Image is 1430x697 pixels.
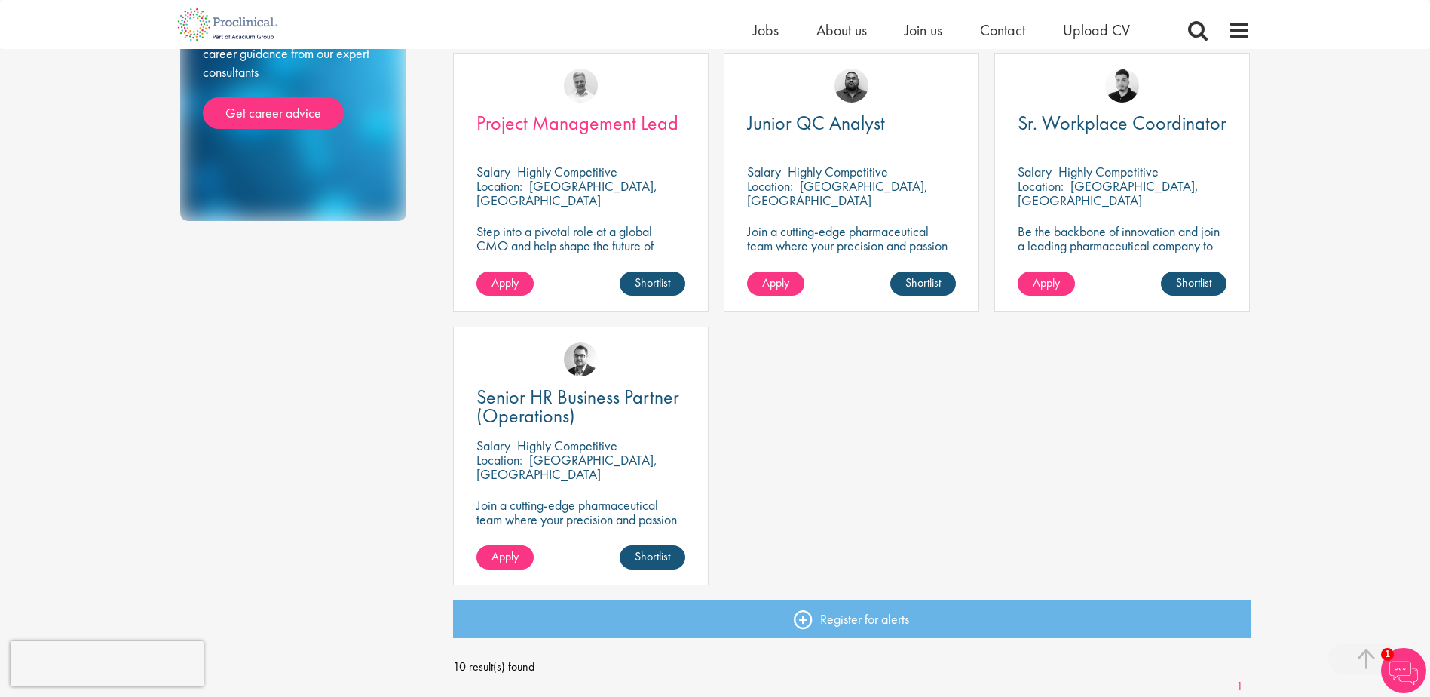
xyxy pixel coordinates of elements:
p: [GEOGRAPHIC_DATA], [GEOGRAPHIC_DATA] [747,177,928,209]
a: Shortlist [1161,272,1226,296]
p: Join a cutting-edge pharmaceutical team where your precision and passion for quality will help sh... [747,224,956,281]
a: 1 [1229,678,1251,695]
a: Junior QC Analyst [747,114,956,133]
a: Shortlist [890,272,956,296]
span: Salary [476,437,510,454]
a: Get career advice [203,97,344,129]
img: Ashley Bennett [834,69,868,103]
p: Highly Competitive [788,163,888,180]
p: Be the backbone of innovation and join a leading pharmaceutical company to help keep life-changin... [1018,224,1226,281]
p: [GEOGRAPHIC_DATA], [GEOGRAPHIC_DATA] [1018,177,1199,209]
p: Highly Competitive [517,437,617,454]
a: Shortlist [620,545,685,570]
span: Apply [1033,275,1060,290]
span: Apply [491,548,519,564]
p: [GEOGRAPHIC_DATA], [GEOGRAPHIC_DATA] [476,451,657,483]
a: Apply [1018,272,1075,296]
img: Niklas Kaminski [564,342,598,376]
span: Senior HR Business Partner (Operations) [476,384,679,428]
span: Location: [476,177,522,195]
span: Salary [747,163,781,180]
a: Apply [476,545,534,570]
span: Location: [476,451,522,468]
a: Contact [980,20,1025,40]
img: Anderson Maldonado [1105,69,1139,103]
a: Project Management Lead [476,114,685,133]
span: Sr. Workplace Coordinator [1018,110,1226,136]
span: Location: [747,177,793,195]
span: Apply [762,275,789,290]
a: Jobs [753,20,779,40]
p: Highly Competitive [517,163,617,180]
p: Highly Competitive [1058,163,1159,180]
p: Step into a pivotal role at a global CMO and help shape the future of healthcare manufacturing. [476,224,685,267]
a: Upload CV [1063,20,1130,40]
p: Join a cutting-edge pharmaceutical team where your precision and passion for quality will help sh... [476,498,685,555]
span: Junior QC Analyst [747,110,885,136]
div: From CV and interview tips to career guidance from our expert consultants [203,24,384,129]
span: Salary [1018,163,1052,180]
a: Apply [747,272,804,296]
img: Chatbot [1381,648,1426,693]
img: Joshua Bye [564,69,598,103]
a: Join us [905,20,942,40]
a: About us [816,20,867,40]
span: 1 [1381,648,1394,661]
span: Apply [491,275,519,290]
a: Apply [476,272,534,296]
a: Sr. Workplace Coordinator [1018,114,1226,133]
span: Project Management Lead [476,110,678,136]
a: Register for alerts [453,600,1251,638]
a: Shortlist [620,272,685,296]
span: Location: [1018,177,1064,195]
span: 10 result(s) found [453,656,1251,678]
iframe: reCAPTCHA [11,641,204,686]
a: Senior HR Business Partner (Operations) [476,388,685,425]
span: Salary [476,163,510,180]
p: [GEOGRAPHIC_DATA], [GEOGRAPHIC_DATA] [476,177,657,209]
